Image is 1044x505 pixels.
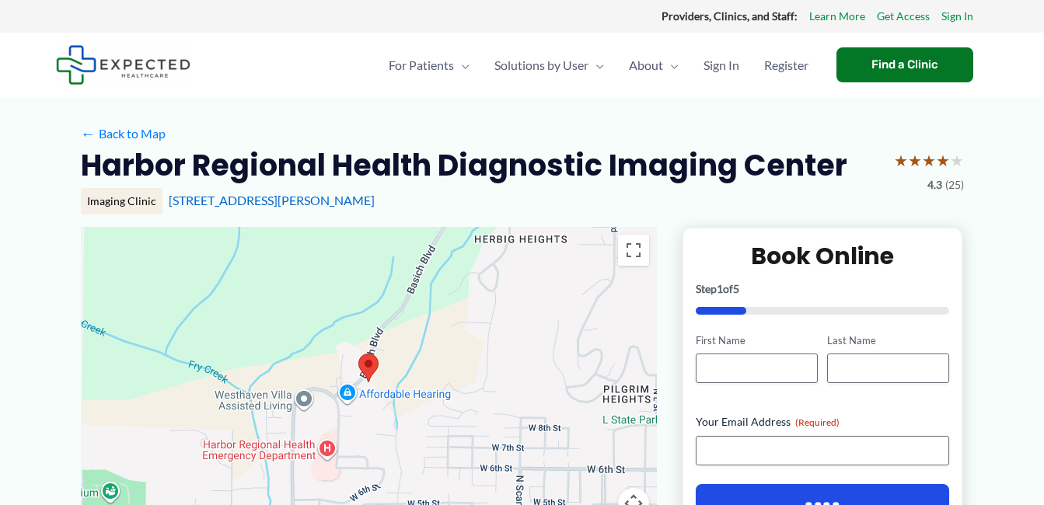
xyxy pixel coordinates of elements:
[894,146,908,175] span: ★
[376,38,482,92] a: For PatientsMenu Toggle
[827,333,949,348] label: Last Name
[795,416,840,428] span: (Required)
[454,38,470,92] span: Menu Toggle
[941,6,973,26] a: Sign In
[877,6,930,26] a: Get Access
[81,146,847,184] h2: Harbor Regional Health Diagnostic Imaging Center
[764,38,808,92] span: Register
[81,122,166,145] a: ←Back to Map
[56,45,190,85] img: Expected Healthcare Logo - side, dark font, small
[81,126,96,141] span: ←
[696,284,950,294] p: Step of
[717,282,723,295] span: 1
[618,235,649,266] button: Toggle fullscreen view
[836,47,973,82] a: Find a Clinic
[376,38,821,92] nav: Primary Site Navigation
[663,38,679,92] span: Menu Toggle
[704,38,739,92] span: Sign In
[389,38,454,92] span: For Patients
[696,241,950,271] h2: Book Online
[588,38,604,92] span: Menu Toggle
[81,188,162,214] div: Imaging Clinic
[945,175,964,195] span: (25)
[494,38,588,92] span: Solutions by User
[950,146,964,175] span: ★
[908,146,922,175] span: ★
[696,414,950,430] label: Your Email Address
[809,6,865,26] a: Learn More
[752,38,821,92] a: Register
[616,38,691,92] a: AboutMenu Toggle
[927,175,942,195] span: 4.3
[662,9,798,23] strong: Providers, Clinics, and Staff:
[691,38,752,92] a: Sign In
[922,146,936,175] span: ★
[696,333,818,348] label: First Name
[629,38,663,92] span: About
[169,193,375,207] a: [STREET_ADDRESS][PERSON_NAME]
[936,146,950,175] span: ★
[482,38,616,92] a: Solutions by UserMenu Toggle
[733,282,739,295] span: 5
